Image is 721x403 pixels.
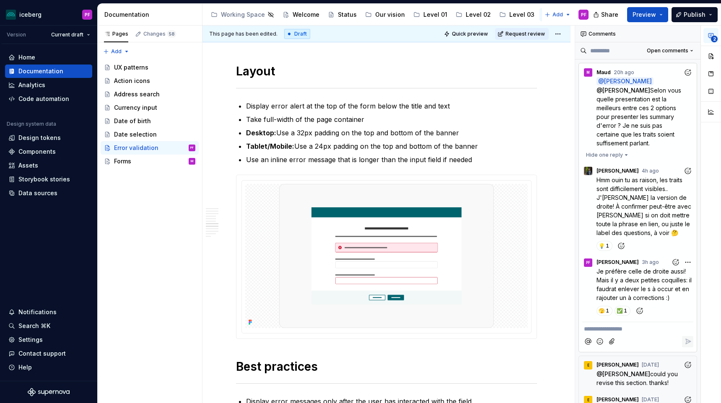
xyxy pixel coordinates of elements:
[143,31,176,37] div: Changes
[5,145,92,158] a: Components
[114,144,158,152] div: Error validation
[47,29,94,41] button: Current draft
[584,167,592,175] img: Simon Désilets
[324,8,360,21] a: Status
[18,161,38,170] div: Assets
[441,28,492,40] button: Quick preview
[51,31,83,38] span: Current draft
[114,77,150,85] div: Action icons
[293,10,319,19] div: Welcome
[101,46,132,57] button: Add
[597,77,654,85] span: @
[711,36,718,42] span: 2
[104,10,199,19] div: Documentation
[617,307,622,314] span: ✅️
[682,359,693,371] button: Add reaction
[221,10,265,19] div: Working Space
[582,149,632,161] button: Hide one reply
[5,186,92,200] a: Data sources
[101,128,199,141] a: Date selection
[5,159,92,172] a: Assets
[279,8,323,21] a: Welcome
[587,362,589,369] div: E
[246,142,294,150] strong: Tablet/Mobile:
[633,10,656,19] span: Preview
[599,243,604,249] span: 💡
[633,306,647,316] button: Add reaction
[236,64,537,79] h1: Layout
[615,306,630,316] button: 1 reaction, react with ✅️
[18,175,70,183] div: Storybook stories
[209,31,278,37] span: This page has been edited.
[246,141,537,151] p: Use a 24px padding on the top and bottom of the banner
[236,359,537,374] h1: Best practices
[575,26,700,42] div: Comments
[18,67,63,75] div: Documentation
[5,305,92,319] button: Notifications
[190,144,194,152] div: PF
[5,131,92,145] a: Design tokens
[2,5,96,23] button: icebergPF
[114,103,157,112] div: Currency input
[6,10,16,20] img: 418c6d47-6da6-4103-8b13-b5999f8989a1.png
[167,31,176,37] span: 58
[207,6,540,23] div: Page tree
[101,88,199,101] a: Address search
[5,78,92,92] a: Analytics
[101,141,199,155] a: Error validationPF
[5,347,92,360] button: Contact support
[18,363,32,372] div: Help
[191,157,193,165] div: M
[207,8,278,21] a: Working Space
[111,48,122,55] span: Add
[5,92,92,106] a: Code automation
[410,8,451,21] a: Level 01
[246,128,537,138] p: Use a 32px padding on the top and bottom of the banner
[672,7,718,22] button: Publish
[682,257,693,268] button: More
[101,61,199,168] div: Page tree
[284,29,310,39] div: Draft
[5,65,92,78] a: Documentation
[338,10,357,19] div: Status
[7,121,56,127] div: Design system data
[509,10,534,19] div: Level 03
[582,336,594,347] button: Mention someone
[597,362,639,368] span: [PERSON_NAME]
[597,241,612,251] button: 1 reaction, react with 💡
[643,45,697,57] button: Open comments
[682,165,693,176] button: Add reaction
[19,10,41,19] div: iceberg
[684,10,705,19] span: Publish
[627,7,668,22] button: Preview
[5,51,92,64] a: Home
[18,53,35,62] div: Home
[246,129,276,137] strong: Desktop:
[586,152,623,158] span: Hide one reply
[28,388,70,396] svg: Supernova Logo
[18,95,69,103] div: Code automation
[602,87,650,94] span: [PERSON_NAME]
[452,31,488,37] span: Quick preview
[114,90,160,98] div: Address search
[647,47,688,54] span: Open comments
[18,147,56,156] div: Components
[624,307,627,314] span: 1
[682,336,693,347] button: Reply
[101,74,199,88] a: Action icons
[452,8,494,21] a: Level 02
[5,319,92,333] button: Search ⌘K
[539,8,591,21] a: UX patterns
[18,349,66,358] div: Contact support
[606,243,609,249] span: 1
[582,322,693,333] div: Composer editor
[101,114,199,128] a: Date of birth
[597,168,639,174] span: [PERSON_NAME]
[597,69,611,76] span: Maud
[597,306,612,316] button: 1 reaction, react with 🫣
[581,11,586,18] div: PF
[586,69,590,76] div: M
[601,10,618,19] span: Share
[18,322,50,330] div: Search ⌘K
[101,101,199,114] a: Currency input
